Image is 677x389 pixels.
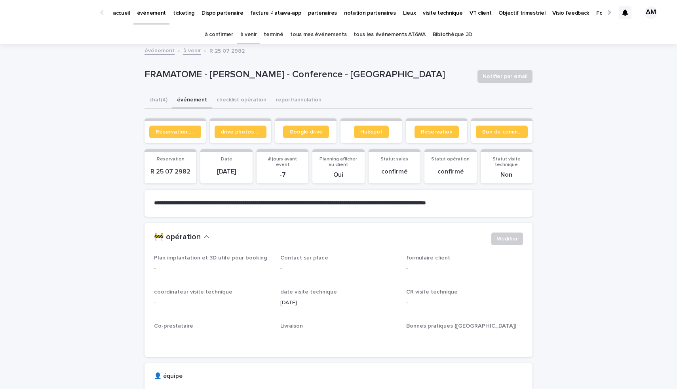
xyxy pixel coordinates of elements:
h2: 🚧 opération [154,233,201,242]
span: Date [221,157,232,162]
a: Réservation client [149,126,201,138]
span: coordinateur visite technique [154,289,232,295]
button: checklist opération [212,92,271,109]
p: R 25 07 2982 [209,46,245,55]
span: Planning afficher au client [319,157,357,167]
button: 🚧 opération [154,233,209,242]
span: Statut sales [380,157,408,162]
p: - [406,299,523,307]
a: Réservation [415,126,459,138]
h2: 👤 équipe [154,373,183,380]
span: CR visite technique [406,289,458,295]
p: confirmé [373,168,416,175]
p: [DATE] [280,299,397,307]
span: date visite technique [280,289,337,295]
a: terminé [264,25,283,44]
span: Bon de commande [482,129,521,135]
span: Reservation [157,157,184,162]
p: - [154,265,271,273]
p: FRAMATOME - [PERSON_NAME] - Conference - [GEOGRAPHIC_DATA] [145,69,471,80]
a: à venir [183,46,201,55]
span: Co-prestataire [154,323,193,329]
span: Notifier par email [483,72,527,80]
span: Plan implantation et 3D utile pour booking [154,255,267,261]
p: -7 [261,171,304,179]
a: événement [145,46,175,55]
p: [DATE] [205,168,247,175]
span: formulaire client [406,255,450,261]
button: Notifier par email [477,70,532,83]
a: Bibliothèque 3D [433,25,472,44]
span: Contact sur place [280,255,328,261]
a: à confirmer [205,25,233,44]
div: AM [645,6,657,19]
span: # jours avant event [268,157,297,167]
p: Non [485,171,528,179]
p: Oui [317,171,359,179]
button: événement [172,92,212,109]
p: - [280,333,397,341]
p: confirmé [429,168,472,175]
span: Modifier [496,235,518,243]
span: Hubspot [360,129,382,135]
a: tous mes événements [290,25,346,44]
a: Google drive [283,126,329,138]
span: Réservation client [156,129,195,135]
button: chat (4) [145,92,172,109]
p: - [280,265,397,273]
span: Bonnes pratiques ([GEOGRAPHIC_DATA]) [406,323,516,329]
a: Hubspot [354,126,389,138]
button: Modifier [491,233,523,245]
span: Google drive [289,129,323,135]
p: R 25 07 2982 [149,168,192,175]
a: à venir [240,25,257,44]
span: Statut visite technique [493,157,521,167]
p: - [154,333,271,341]
span: Livraison [280,323,303,329]
p: - [406,265,523,273]
button: report/annulation [271,92,326,109]
a: tous les événements ATAWA [354,25,425,44]
img: Ls34BcGeRexTGTNfXpUC [16,5,93,21]
span: drive photos coordinateur [221,129,260,135]
a: drive photos coordinateur [215,126,266,138]
a: Bon de commande [476,126,528,138]
span: Statut opération [431,157,470,162]
p: - [154,299,271,307]
p: - [406,333,523,341]
span: Réservation [421,129,453,135]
